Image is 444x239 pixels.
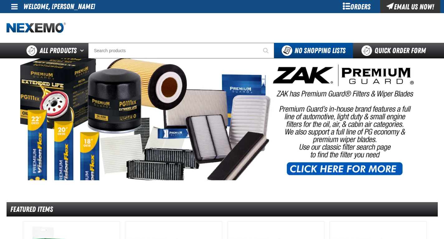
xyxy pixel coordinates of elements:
[7,202,438,217] div: Featured Items
[40,45,77,56] span: All Products
[7,22,66,33] img: Nexemo logo
[88,43,274,58] input: Search
[353,43,437,58] a: Quick Order Form
[20,58,424,180] img: PG Filters & Wipers
[294,46,346,55] span: No Shopping Lists
[274,43,353,58] button: You do not have available Shopping Lists. Open to Create a New List
[259,43,274,58] button: Start Searching
[78,43,88,58] button: Open All Products pages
